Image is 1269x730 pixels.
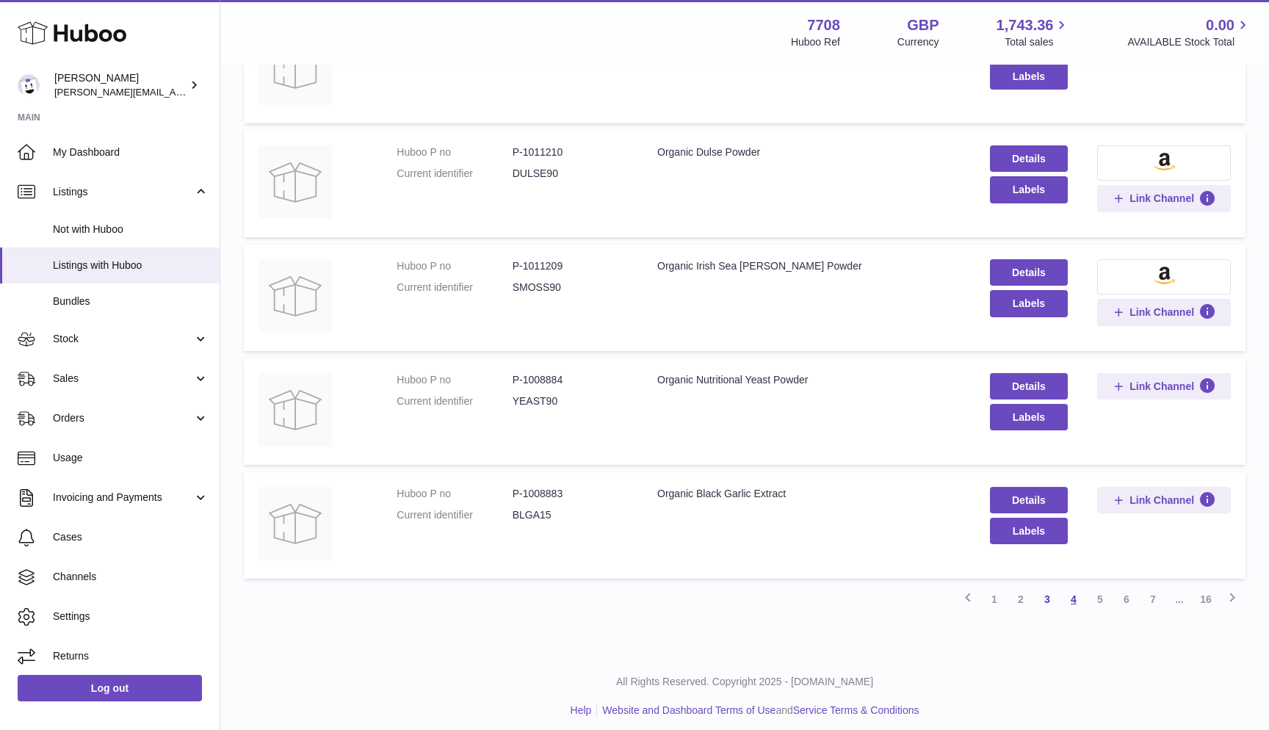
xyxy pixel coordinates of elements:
[258,373,332,447] img: Organic Nutritional Yeast Powder
[1206,15,1234,35] span: 0.00
[907,15,939,35] strong: GBP
[397,487,512,501] dt: Huboo P no
[990,259,1069,286] a: Details
[990,176,1069,203] button: Labels
[1193,586,1219,612] a: 16
[981,586,1008,612] a: 1
[397,508,512,522] dt: Current identifier
[53,610,209,624] span: Settings
[53,411,193,425] span: Orders
[1166,586,1193,612] span: ...
[1097,299,1231,325] button: Link Channel
[1097,373,1231,400] button: Link Channel
[513,281,628,294] dd: SMOSS90
[513,145,628,159] dd: P-1011210
[597,704,919,718] li: and
[513,373,628,387] dd: P-1008884
[1140,586,1166,612] a: 7
[53,332,193,346] span: Stock
[1113,586,1140,612] a: 6
[990,63,1069,90] button: Labels
[897,35,939,49] div: Currency
[513,259,628,273] dd: P-1011209
[1008,586,1034,612] a: 2
[18,675,202,701] a: Log out
[1129,494,1194,507] span: Link Channel
[258,259,332,333] img: Organic Irish Sea Moss Powder
[53,259,209,272] span: Listings with Huboo
[53,185,193,199] span: Listings
[1034,586,1060,612] a: 3
[513,167,628,181] dd: DULSE90
[54,71,187,99] div: [PERSON_NAME]
[793,704,919,716] a: Service Terms & Conditions
[657,259,961,273] div: Organic Irish Sea [PERSON_NAME] Powder
[1097,487,1231,513] button: Link Channel
[397,394,512,408] dt: Current identifier
[990,518,1069,544] button: Labels
[602,704,775,716] a: Website and Dashboard Terms of Use
[807,15,840,35] strong: 7708
[1154,153,1175,170] img: amazon-small.png
[232,675,1257,689] p: All Rights Reserved. Copyright 2025 - [DOMAIN_NAME]
[1127,15,1251,49] a: 0.00 AVAILABLE Stock Total
[53,451,209,465] span: Usage
[1129,380,1194,393] span: Link Channel
[990,487,1069,513] a: Details
[990,373,1069,400] a: Details
[1097,185,1231,212] button: Link Channel
[54,86,294,98] span: [PERSON_NAME][EMAIL_ADDRESS][DOMAIN_NAME]
[1154,267,1175,284] img: amazon-small.png
[1127,35,1251,49] span: AVAILABLE Stock Total
[1087,586,1113,612] a: 5
[571,704,592,716] a: Help
[657,373,961,387] div: Organic Nutritional Yeast Powder
[1129,306,1194,319] span: Link Channel
[53,145,209,159] span: My Dashboard
[397,145,512,159] dt: Huboo P no
[997,15,1071,49] a: 1,743.36 Total sales
[53,372,193,386] span: Sales
[53,223,209,236] span: Not with Huboo
[53,294,209,308] span: Bundles
[997,15,1054,35] span: 1,743.36
[397,373,512,387] dt: Huboo P no
[1129,192,1194,205] span: Link Channel
[53,491,193,505] span: Invoicing and Payments
[513,487,628,501] dd: P-1008883
[53,530,209,544] span: Cases
[990,290,1069,317] button: Labels
[513,508,628,522] dd: BLGA15
[397,167,512,181] dt: Current identifier
[18,74,40,96] img: victor@erbology.co
[53,649,209,663] span: Returns
[397,259,512,273] dt: Huboo P no
[990,404,1069,430] button: Labels
[513,394,628,408] dd: YEAST90
[791,35,840,49] div: Huboo Ref
[53,570,209,584] span: Channels
[657,487,961,501] div: Organic Black Garlic Extract
[1060,586,1087,612] a: 4
[258,32,332,105] img: Organic Rosemary Essential Oil
[258,487,332,560] img: Organic Black Garlic Extract
[1005,35,1070,49] span: Total sales
[258,145,332,219] img: Organic Dulse Powder
[990,145,1069,172] a: Details
[397,281,512,294] dt: Current identifier
[657,145,961,159] div: Organic Dulse Powder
